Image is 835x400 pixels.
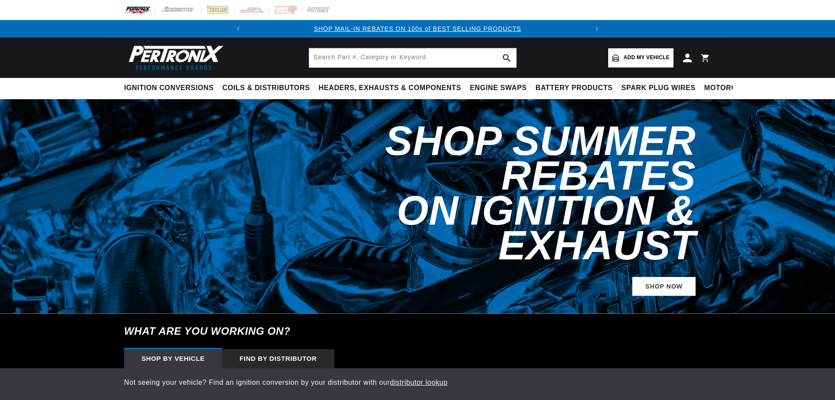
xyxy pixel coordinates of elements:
h6: What are you working on? [102,314,733,349]
button: search button [497,48,516,67]
span: Add my vehicle [623,54,670,62]
div: 1 of 2 [247,24,589,34]
summary: Ignition Conversions [124,78,218,98]
div: Find by Distributor [222,349,334,368]
p: Not seeing your vehicle? Find an ignition conversion by your distributor with our [124,377,711,388]
input: Search Part #, Category or Keyword [309,48,516,67]
summary: Battery Products [531,78,617,98]
a: SHOP MAIL-IN REBATES ON 100s of BEST SELLING PRODUCTS [314,25,521,32]
span: Spark Plug Wires [621,84,695,93]
summary: Headers, Exhausts & Components [314,78,465,98]
span: Engine Swaps [470,84,527,93]
div: Shop by vehicle [124,349,222,368]
span: Ignition Conversions [124,84,214,93]
img: Pertronix [124,43,224,73]
a: SHOP NOW [632,277,696,296]
span: Motorcycle [704,84,756,93]
h2: Shop Summer Rebates on Ignition & Exhaust [323,124,696,263]
summary: Coils & Distributors [218,78,314,98]
summary: Engine Swaps [465,78,531,98]
span: Coils & Distributors [222,84,310,93]
a: distributor lookup [390,379,448,386]
summary: Spark Plug Wires [617,78,700,98]
a: Add my vehicle [608,48,673,67]
button: Translation missing: en.sections.announcements.next_announcement [588,20,606,37]
summary: Motorcycle [700,78,761,98]
span: Battery Products [535,84,613,93]
slideshow-component: Translation missing: en.sections.announcements.announcement_bar [102,20,733,37]
div: Announcement [247,24,589,34]
button: Translation missing: en.sections.announcements.previous_announcement [229,20,247,37]
span: Headers, Exhausts & Components [319,84,461,93]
